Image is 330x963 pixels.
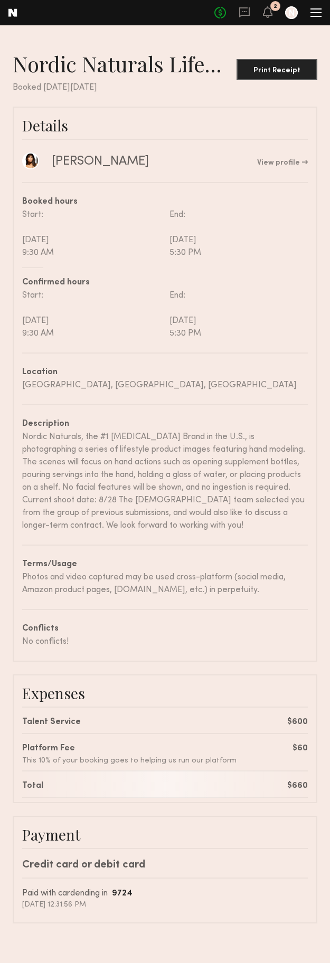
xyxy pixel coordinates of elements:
[22,208,165,259] div: Start: [DATE] 9:30 AM
[22,780,43,793] div: Total
[22,289,165,340] div: Start: [DATE] 9:30 AM
[22,379,308,392] div: [GEOGRAPHIC_DATA], [GEOGRAPHIC_DATA], [GEOGRAPHIC_DATA]
[13,51,237,77] div: Nordic Naturals Lifestyle Shoot-P068
[22,623,308,635] div: Conflicts
[293,742,308,755] div: $60
[22,684,308,702] div: Expenses
[237,59,317,80] button: Print Receipt
[22,571,308,596] div: Photos and video captured may be used cross-platform (social media, Amazon product pages, [DOMAIN...
[22,716,81,729] div: Talent Service
[13,81,317,94] div: Booked [DATE][DATE]
[22,276,308,289] div: Confirmed hours
[165,289,308,340] div: End: [DATE] 5:30 PM
[285,6,298,19] a: N
[52,154,149,169] div: [PERSON_NAME]
[22,900,308,910] div: [DATE] 12:31:56 PM
[112,890,133,898] b: 9724
[274,4,277,9] div: 2
[22,366,308,379] div: Location
[22,196,308,208] div: Booked hours
[22,742,237,755] div: Platform Fee
[22,116,308,135] div: Details
[22,755,237,766] div: This 10% of your booking goes to helping us run our platform
[22,887,308,900] div: Paid with card ending in
[257,159,308,167] a: View profile
[22,558,308,571] div: Terms/Usage
[22,635,308,648] div: No conflicts!
[287,716,308,729] div: $600
[22,857,308,873] div: Credit card or debit card
[22,431,308,532] div: Nordic Naturals, the #1 [MEDICAL_DATA] Brand in the U.S., is photographing a series of lifestyle ...
[241,67,313,74] div: Print Receipt
[22,825,308,844] div: Payment
[287,780,308,793] div: $660
[165,208,308,259] div: End: [DATE] 5:30 PM
[22,418,308,431] div: Description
